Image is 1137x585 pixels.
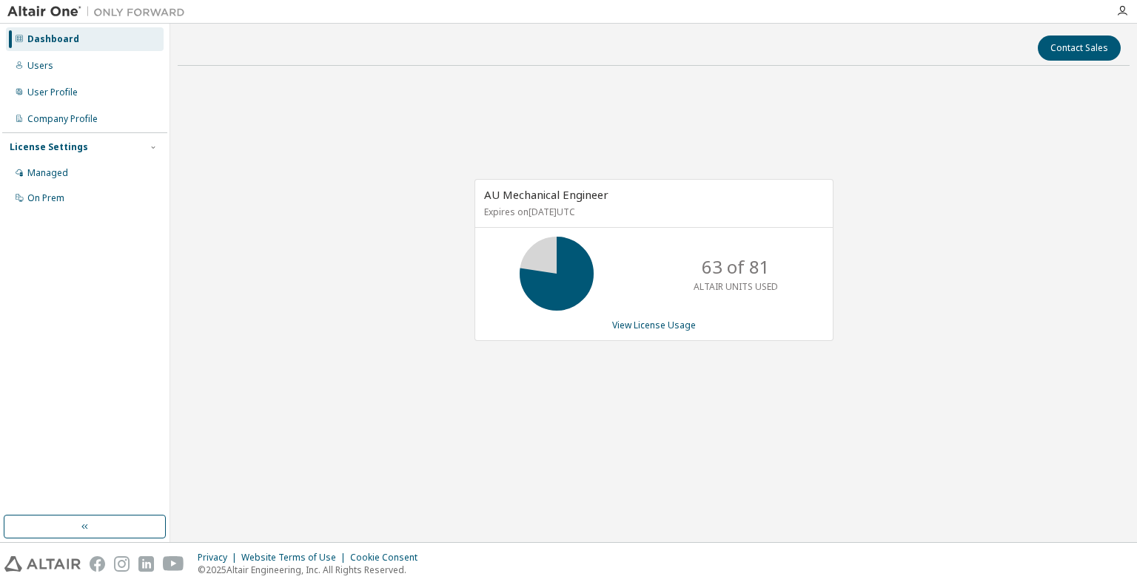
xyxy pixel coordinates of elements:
a: View License Usage [612,319,696,331]
div: Privacy [198,552,241,564]
p: Expires on [DATE] UTC [484,206,820,218]
img: Altair One [7,4,192,19]
p: ALTAIR UNITS USED [694,280,778,293]
img: youtube.svg [163,556,184,572]
div: Cookie Consent [350,552,426,564]
img: linkedin.svg [138,556,154,572]
p: © 2025 Altair Engineering, Inc. All Rights Reserved. [198,564,426,576]
div: Company Profile [27,113,98,125]
div: Managed [27,167,68,179]
img: altair_logo.svg [4,556,81,572]
div: Website Terms of Use [241,552,350,564]
span: AU Mechanical Engineer [484,187,608,202]
div: License Settings [10,141,88,153]
p: 63 of 81 [702,254,770,280]
div: User Profile [27,87,78,98]
div: On Prem [27,192,64,204]
img: instagram.svg [114,556,130,572]
div: Users [27,60,53,72]
button: Contact Sales [1038,35,1121,61]
div: Dashboard [27,33,79,45]
img: facebook.svg [90,556,105,572]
